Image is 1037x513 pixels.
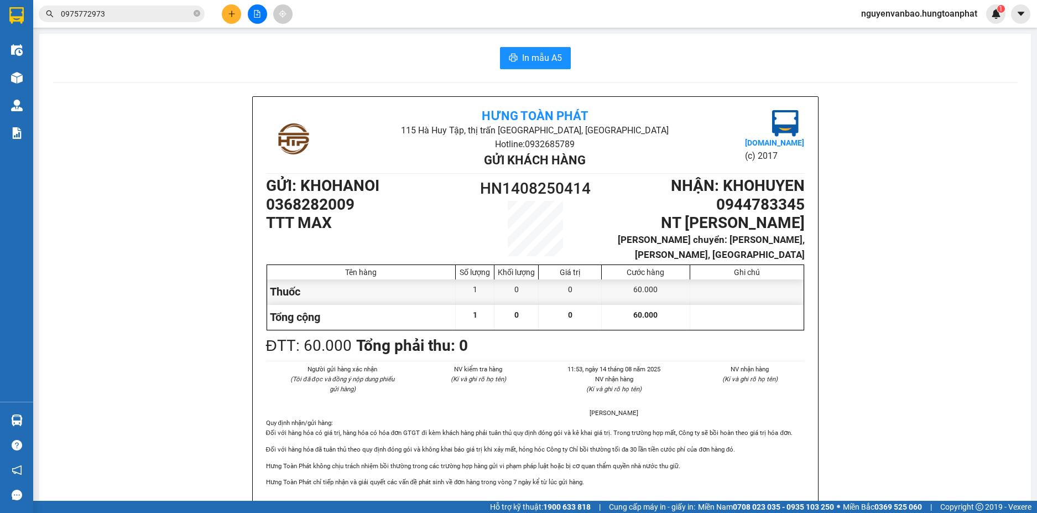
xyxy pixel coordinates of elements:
span: Tổng cộng [270,310,320,324]
button: caret-down [1011,4,1030,24]
b: NHẬN : KHOHUYEN [671,177,805,195]
b: [PERSON_NAME] chuyển: [PERSON_NAME], [PERSON_NAME], [GEOGRAPHIC_DATA] [618,234,805,260]
div: Số lượng [458,268,491,277]
p: Đối với hàng hóa có giá trị, hàng hóa có hóa đơn GTGT đi kèm khách hàng phải tuân thủ quy định đó... [266,428,805,438]
b: [DOMAIN_NAME] [745,138,804,147]
i: (Kí và ghi rõ họ tên) [451,375,506,383]
span: copyright [976,503,983,511]
span: In mẫu A5 [522,51,562,65]
input: Tìm tên, số ĐT hoặc mã đơn [61,8,191,20]
p: Hưng Toàn Phát chỉ tiếp nhận và giải quyết các vấn đề phát sinh về đơn hàng trong vòng 7 ngày kể ... [266,477,805,487]
div: Ghi chú [693,268,801,277]
img: warehouse-icon [11,72,23,84]
strong: 1900 633 818 [543,502,591,511]
img: icon-new-feature [991,9,1001,19]
span: Miền Bắc [843,501,922,513]
button: aim [273,4,293,24]
li: Hotline: 0932685789 [356,137,715,151]
h1: 0944783345 [602,195,804,214]
span: close-circle [194,9,200,19]
li: NV nhận hàng [695,364,805,374]
h1: TTT MAX [266,214,468,232]
span: question-circle [12,440,22,450]
li: (c) 2017 [745,149,804,163]
img: warehouse-icon [11,100,23,111]
h1: NT [PERSON_NAME] [602,214,804,232]
li: Người gửi hàng xác nhận [288,364,398,374]
i: (Kí và ghi rõ họ tên) [722,375,778,383]
i: (Tôi đã đọc và đồng ý nộp dung phiếu gửi hàng) [290,375,394,393]
span: Miền Nam [698,501,834,513]
span: message [12,490,22,500]
div: 0 [539,279,602,304]
span: | [930,501,932,513]
strong: 0708 023 035 - 0935 103 250 [733,502,834,511]
span: file-add [253,10,261,18]
p: Hưng Toàn Phát không chịu trách nhiệm bồi thường trong các trường hợp hàng gửi vi phạm pháp luật ... [266,461,805,471]
b: Gửi khách hàng [484,153,586,167]
span: 1 [999,5,1003,13]
span: close-circle [194,10,200,17]
img: logo.jpg [266,110,321,165]
div: ĐTT : 60.000 [266,334,352,358]
i: (Kí và ghi rõ họ tên) [586,385,642,393]
div: Cước hàng [605,268,686,277]
h1: HN1408250414 [468,177,603,201]
sup: 1 [997,5,1005,13]
b: Tổng phải thu: 0 [356,336,468,355]
span: plus [228,10,236,18]
div: Quy định nhận/gửi hàng : [266,418,805,487]
img: warehouse-icon [11,44,23,56]
span: 1 [473,310,477,319]
span: caret-down [1016,9,1026,19]
h1: 0368282009 [266,195,468,214]
li: 115 Hà Huy Tập, thị trấn [GEOGRAPHIC_DATA], [GEOGRAPHIC_DATA] [356,123,715,137]
div: 60.000 [602,279,690,304]
span: nguyenvanbao.hungtoanphat [852,7,986,20]
img: solution-icon [11,127,23,139]
p: Đối với hàng hóa đã tuân thủ theo quy định đóng gói và không khai báo giá trị khi xảy mất, hỏng h... [266,444,805,454]
span: Hỗ trợ kỹ thuật: [490,501,591,513]
div: Tên hàng [270,268,453,277]
div: 0 [494,279,539,304]
strong: 0369 525 060 [874,502,922,511]
span: 0 [568,310,572,319]
span: | [599,501,601,513]
button: plus [222,4,241,24]
li: 11:53, ngày 14 tháng 08 năm 2025 [560,364,669,374]
li: [PERSON_NAME] [560,408,669,418]
img: warehouse-icon [11,414,23,426]
div: Giá trị [541,268,598,277]
span: aim [279,10,286,18]
span: ⚪️ [837,505,840,509]
span: 60.000 [633,310,658,319]
span: notification [12,465,22,475]
span: printer [509,53,518,64]
img: logo-vxr [9,7,24,24]
button: file-add [248,4,267,24]
li: NV nhận hàng [560,374,669,384]
img: logo.jpg [772,110,799,137]
div: Khối lượng [497,268,535,277]
button: printerIn mẫu A5 [500,47,571,69]
li: NV kiểm tra hàng [424,364,533,374]
span: search [46,10,54,18]
div: Thuốc [267,279,456,304]
div: 1 [456,279,494,304]
span: 0 [514,310,519,319]
b: GỬI : KHOHANOI [266,177,379,195]
span: Cung cấp máy in - giấy in: [609,501,695,513]
b: Hưng Toàn Phát [482,109,588,123]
